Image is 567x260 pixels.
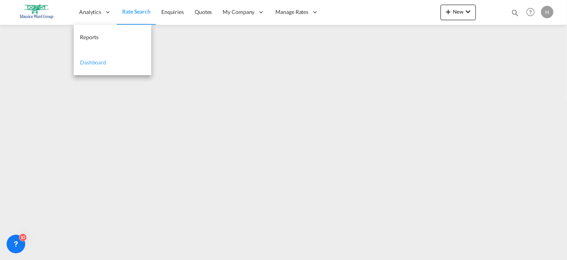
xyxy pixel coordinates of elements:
span: Enquiries [161,9,184,15]
div: H [541,6,553,18]
span: Help [524,5,537,19]
img: b7b27bb0429211efb97b819954bbb47e.png [12,3,64,21]
span: Analytics [79,8,101,16]
div: Help [524,5,541,19]
span: My Company [223,8,255,16]
md-icon: icon-magnify [511,9,519,17]
button: icon-plus 400-fgNewicon-chevron-down [441,5,476,20]
a: Dashboard [74,50,151,75]
span: Dashboard [80,59,106,66]
a: Reports [74,25,151,50]
span: Manage Rates [276,8,309,16]
span: Reports [80,34,99,40]
md-icon: icon-chevron-down [463,7,473,16]
span: Rate Search [122,8,150,15]
span: New [444,9,473,15]
div: icon-magnify [511,9,519,20]
span: Quotes [195,9,212,15]
md-icon: icon-plus 400-fg [444,7,453,16]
